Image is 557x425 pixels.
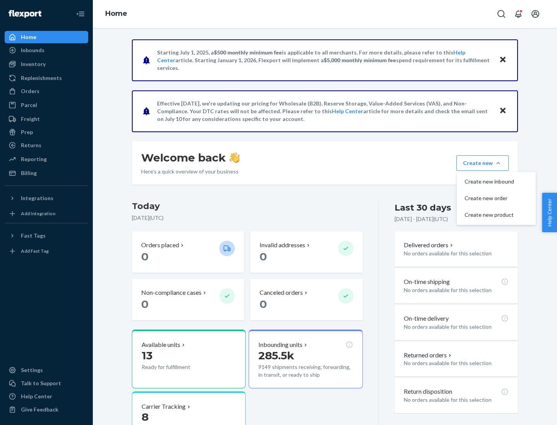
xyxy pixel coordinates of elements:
[157,100,492,123] p: Effective [DATE], we're updating our pricing for Wholesale (B2B), Reserve Storage, Value-Added Se...
[132,214,363,222] p: [DATE] ( UTC )
[404,277,450,286] p: On-time shipping
[21,128,33,136] div: Prep
[5,139,88,151] a: Returns
[404,314,449,323] p: On-time delivery
[21,194,53,202] div: Integrations
[5,99,88,111] a: Parcel
[5,390,88,403] a: Help Center
[395,202,451,214] div: Last 30 days
[5,245,88,257] a: Add Fast Tag
[21,169,37,177] div: Billing
[141,151,240,165] h1: Welcome back
[458,190,534,207] button: Create new order
[141,297,149,311] span: 0
[141,250,149,263] span: 0
[511,6,526,22] button: Open notifications
[21,366,43,374] div: Settings
[249,330,362,388] button: Inbounding units285.5k9149 shipments receiving, forwarding, in transit, or ready to ship
[157,49,492,72] p: Starting July 1, 2025, a is applicable to all merchants. For more details, please refer to this a...
[229,152,240,163] img: hand-wave emoji
[404,241,454,250] button: Delivered orders
[21,60,46,68] div: Inventory
[21,232,46,240] div: Fast Tags
[465,179,514,184] span: Create new inbound
[214,49,282,56] span: $500 monthly minimum fee
[260,250,267,263] span: 0
[142,363,213,371] p: Ready for fulfillment
[465,195,514,201] span: Create new order
[404,323,509,331] p: No orders available for this selection
[21,379,61,387] div: Talk to Support
[5,31,88,43] a: Home
[141,288,202,297] p: Non-compliance cases
[5,153,88,165] a: Reporting
[141,241,179,250] p: Orders placed
[21,115,40,123] div: Freight
[21,248,49,254] div: Add Fast Tag
[5,229,88,242] button: Fast Tags
[5,44,88,56] a: Inbounds
[250,279,362,320] button: Canceled orders 0
[142,410,149,423] span: 8
[132,231,244,273] button: Orders placed 0
[5,207,88,220] a: Add Integration
[404,359,509,367] p: No orders available for this selection
[458,207,534,223] button: Create new product
[260,241,305,250] p: Invalid addresses
[5,377,88,389] a: Talk to Support
[498,105,508,117] button: Close
[21,74,62,82] div: Replenishments
[21,33,36,41] div: Home
[21,210,55,217] div: Add Integration
[5,403,88,416] button: Give Feedback
[73,6,88,22] button: Close Navigation
[528,6,543,22] button: Open account menu
[258,340,302,349] p: Inbounding units
[258,349,294,362] span: 285.5k
[99,3,133,25] ol: breadcrumbs
[260,288,303,297] p: Canceled orders
[132,330,246,388] button: Available units13Ready for fulfillment
[141,168,240,175] p: Here’s a quick overview of your business
[21,101,37,109] div: Parcel
[404,286,509,294] p: No orders available for this selection
[21,393,52,400] div: Help Center
[142,402,186,411] p: Carrier Tracking
[404,250,509,257] p: No orders available for this selection
[5,167,88,179] a: Billing
[142,349,152,362] span: 13
[395,215,448,223] p: [DATE] - [DATE] ( UTC )
[498,54,508,66] button: Close
[5,113,88,125] a: Freight
[465,212,514,218] span: Create new product
[332,108,363,114] a: Help Center
[21,46,44,54] div: Inbounds
[21,141,41,149] div: Returns
[105,9,127,18] a: Home
[404,396,509,404] p: No orders available for this selection
[404,387,452,396] p: Return disposition
[132,200,363,212] h3: Today
[21,406,58,413] div: Give Feedback
[250,231,362,273] button: Invalid addresses 0
[5,72,88,84] a: Replenishments
[142,340,180,349] p: Available units
[324,57,396,63] span: $5,000 monthly minimum fee
[5,192,88,204] button: Integrations
[260,297,267,311] span: 0
[456,155,509,171] button: Create newCreate new inboundCreate new orderCreate new product
[258,363,353,379] p: 9149 shipments receiving, forwarding, in transit, or ready to ship
[5,364,88,376] a: Settings
[21,155,47,163] div: Reporting
[5,85,88,97] a: Orders
[9,10,41,18] img: Flexport logo
[21,87,39,95] div: Orders
[542,193,557,232] button: Help Center
[5,58,88,70] a: Inventory
[404,351,453,360] button: Returned orders
[5,126,88,138] a: Prep
[494,6,509,22] button: Open Search Box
